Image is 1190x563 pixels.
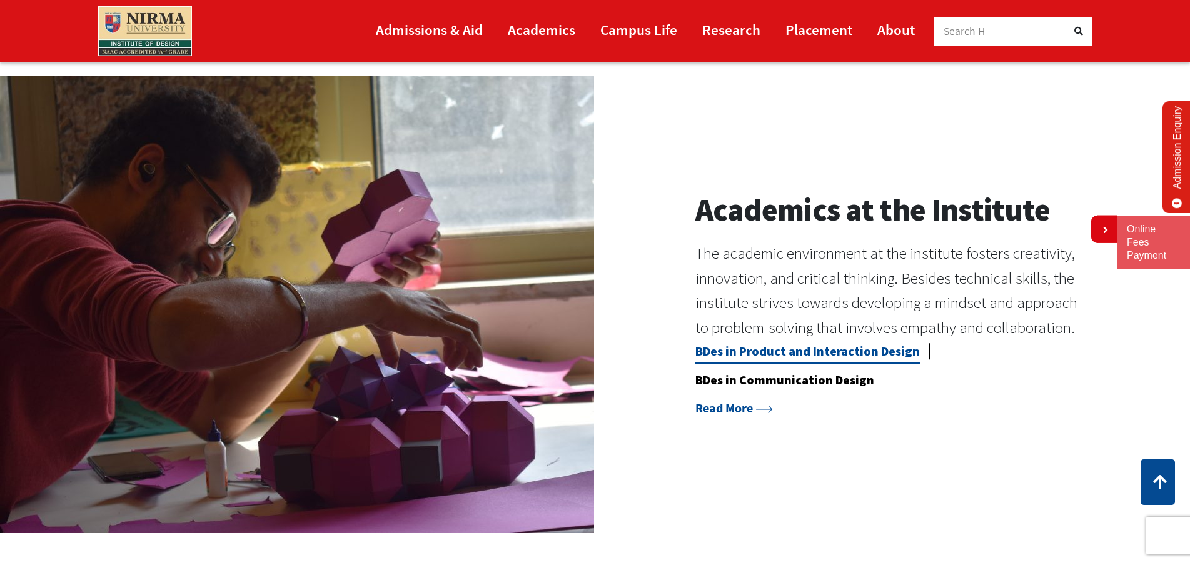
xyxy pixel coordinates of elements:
[695,241,1091,341] p: The academic environment at the institute fosters creativity, innovation, and critical thinking. ...
[1127,223,1181,262] a: Online Fees Payment
[376,16,483,44] a: Admissions & Aid
[600,16,677,44] a: Campus Life
[695,191,1091,229] h2: Academics at the Institute
[785,16,852,44] a: Placement
[695,372,874,392] a: BDes in Communication Design
[695,343,920,364] a: BDes in Product and Interaction Design
[702,16,760,44] a: Research
[877,16,915,44] a: About
[944,24,986,38] span: Search H
[695,400,773,416] a: Read More
[98,6,192,56] img: main_logo
[508,16,575,44] a: Academics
